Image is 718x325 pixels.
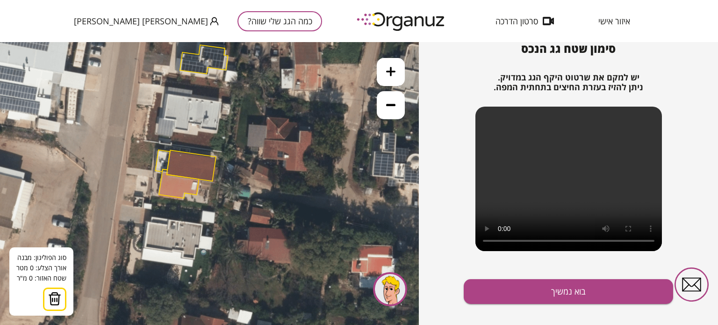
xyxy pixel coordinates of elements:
button: סרטון הדרכה [481,16,568,26]
span: סוג הפוליגון: [34,211,66,220]
span: מבנה [17,211,32,220]
span: איזור אישי [598,16,630,26]
span: [PERSON_NAME] [PERSON_NAME] [74,16,208,26]
span: סימון שטח גג הנכס [521,41,616,56]
span: מטר [16,221,28,230]
span: 0 [30,221,34,230]
span: אורך הצלע: [36,221,66,230]
button: איזור אישי [584,16,644,26]
button: [PERSON_NAME] [PERSON_NAME] [74,15,219,27]
span: מ"ּר [17,231,27,240]
span: שטח האזור: [35,231,66,240]
button: כמה הגג שלי שווה? [237,11,322,31]
img: logo [350,8,453,34]
h2: יש למקם את שרטוט היקף הגג במדויק. ניתן להזיז בעזרת החיצים בתחתית המפה. [464,72,673,93]
img: trash.svg [48,250,61,264]
span: סרטון הדרכה [495,16,538,26]
button: בוא נמשיך [464,279,673,304]
span: 0 [29,231,33,240]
